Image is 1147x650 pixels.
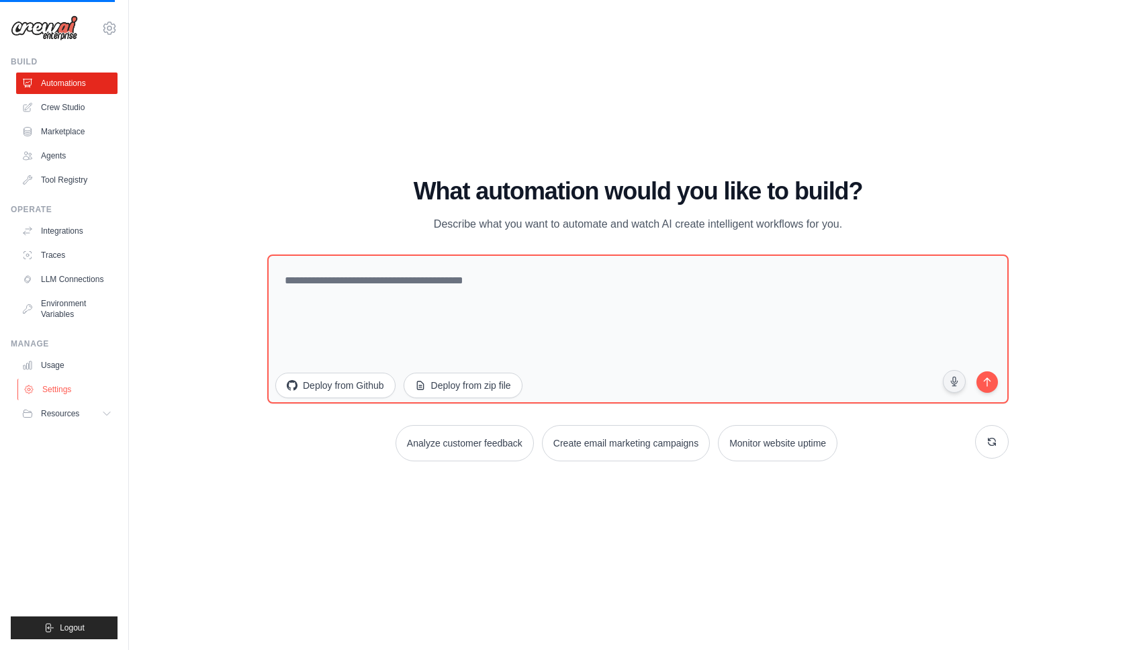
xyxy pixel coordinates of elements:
[11,616,118,639] button: Logout
[16,293,118,325] a: Environment Variables
[542,425,710,461] button: Create email marketing campaigns
[16,355,118,376] a: Usage
[396,425,534,461] button: Analyze customer feedback
[16,121,118,142] a: Marketplace
[16,244,118,266] a: Traces
[1080,586,1147,650] iframe: Chat Widget
[275,373,396,398] button: Deploy from Github
[11,338,118,349] div: Manage
[16,169,118,191] a: Tool Registry
[11,15,78,41] img: Logo
[16,269,118,290] a: LLM Connections
[16,97,118,118] a: Crew Studio
[267,178,1009,205] h1: What automation would you like to build?
[16,220,118,242] a: Integrations
[60,622,85,633] span: Logout
[404,373,522,398] button: Deploy from zip file
[17,379,119,400] a: Settings
[41,408,79,419] span: Resources
[11,204,118,215] div: Operate
[412,216,864,233] p: Describe what you want to automate and watch AI create intelligent workflows for you.
[11,56,118,67] div: Build
[16,145,118,167] a: Agents
[16,403,118,424] button: Resources
[16,73,118,94] a: Automations
[718,425,837,461] button: Monitor website uptime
